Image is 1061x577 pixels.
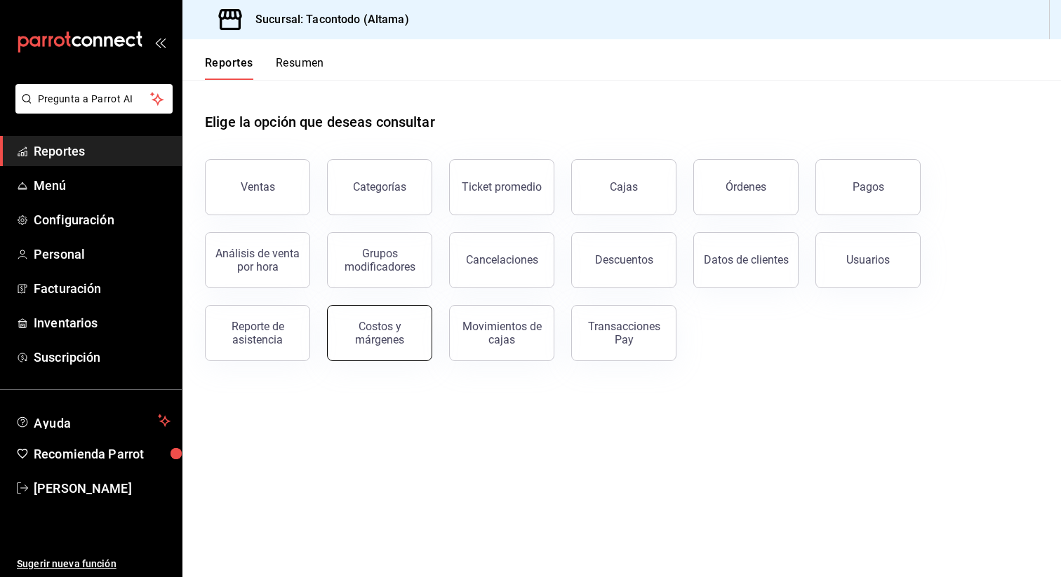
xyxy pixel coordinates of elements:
[34,210,171,229] span: Configuración
[353,180,406,194] div: Categorías
[815,232,921,288] button: Usuarios
[205,159,310,215] button: Ventas
[462,180,542,194] div: Ticket promedio
[571,159,676,215] button: Cajas
[449,305,554,361] button: Movimientos de cajas
[205,232,310,288] button: Análisis de venta por hora
[34,479,171,498] span: [PERSON_NAME]
[726,180,766,194] div: Órdenes
[449,232,554,288] button: Cancelaciones
[34,348,171,367] span: Suscripción
[34,245,171,264] span: Personal
[34,313,171,332] span: Inventarios
[15,84,173,114] button: Pregunta a Parrot AI
[693,159,799,215] button: Órdenes
[327,232,432,288] button: Grupos modificadores
[336,320,423,346] div: Costos y márgenes
[214,247,301,273] div: Análisis de venta por hora
[34,142,171,161] span: Reportes
[815,159,921,215] button: Pagos
[205,111,435,133] h1: Elige la opción que deseas consultar
[610,180,638,194] div: Cajas
[571,232,676,288] button: Descuentos
[853,180,884,194] div: Pagos
[38,92,151,107] span: Pregunta a Parrot AI
[458,320,545,346] div: Movimientos de cajas
[34,279,171,298] span: Facturación
[10,102,173,116] a: Pregunta a Parrot AI
[580,320,667,346] div: Transacciones Pay
[449,159,554,215] button: Ticket promedio
[693,232,799,288] button: Datos de clientes
[336,247,423,273] div: Grupos modificadores
[704,253,789,266] div: Datos de clientes
[595,253,653,266] div: Descuentos
[205,56,253,80] button: Reportes
[34,444,171,463] span: Recomienda Parrot
[17,557,171,571] span: Sugerir nueva función
[276,56,324,80] button: Resumen
[327,305,432,361] button: Costos y márgenes
[244,11,409,28] h3: Sucursal: Tacontodo (Altama)
[214,320,301,346] div: Reporte de asistencia
[571,305,676,361] button: Transacciones Pay
[846,253,890,266] div: Usuarios
[34,412,152,429] span: Ayuda
[154,36,166,48] button: open_drawer_menu
[466,253,538,266] div: Cancelaciones
[205,56,324,80] div: navigation tabs
[205,305,310,361] button: Reporte de asistencia
[241,180,275,194] div: Ventas
[327,159,432,215] button: Categorías
[34,176,171,195] span: Menú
